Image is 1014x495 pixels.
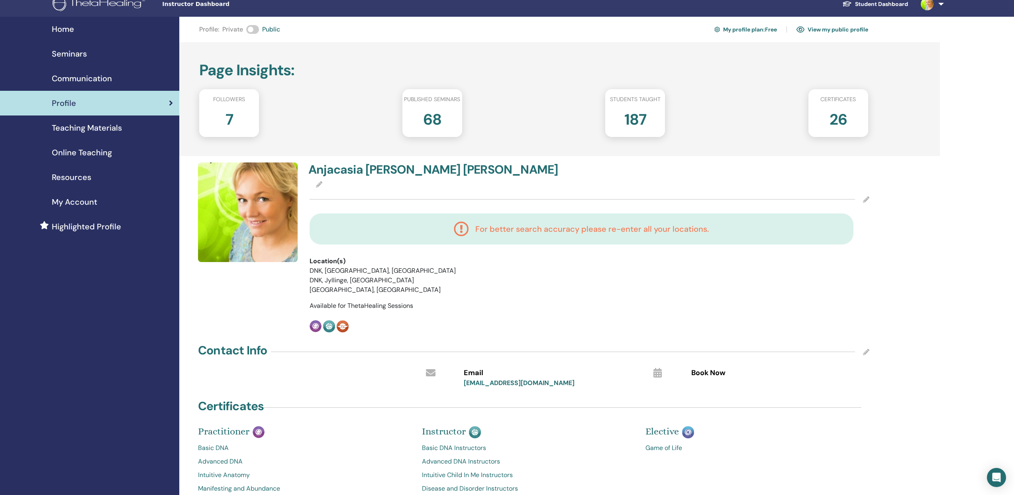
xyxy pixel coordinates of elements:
h2: Page Insights : [199,61,868,80]
h2: 26 [830,107,847,129]
span: Resources [52,171,91,183]
h2: 68 [423,107,441,129]
a: Advanced DNA [198,457,410,466]
h4: For better search accuracy please re-enter all your locations. [475,224,709,234]
span: Profile : [199,25,219,34]
a: Basic DNA Instructors [422,443,634,453]
span: Followers [213,95,245,104]
span: Teaching Materials [52,122,122,134]
h4: Certificates [198,399,264,413]
a: My profile plan:Free [714,23,777,36]
img: graduation-cap-white.svg [842,0,852,7]
h4: Anjacasia [PERSON_NAME] [PERSON_NAME] [308,162,584,177]
span: Elective [645,426,679,437]
div: Open Intercom Messenger [987,468,1006,487]
span: Public [262,25,280,34]
img: default.jpg [198,162,298,262]
span: Students taught [610,95,661,104]
span: Location(s) [310,256,345,266]
span: Communication [52,72,112,84]
span: Practitioner [198,426,249,437]
span: Home [52,23,74,35]
a: Game of Life [645,443,857,453]
li: DNK, Jyllinge, [GEOGRAPHIC_DATA] [310,276,536,285]
a: Advanced DNA Instructors [422,457,634,466]
span: Email [464,368,483,378]
li: [GEOGRAPHIC_DATA], [GEOGRAPHIC_DATA] [310,285,536,295]
a: Manifesting and Abundance [198,484,410,493]
a: Intuitive Anatomy [198,470,410,480]
h2: 187 [624,107,646,129]
a: View my public profile [796,23,868,36]
span: My Account [52,196,97,208]
a: [EMAIL_ADDRESS][DOMAIN_NAME] [464,379,575,387]
span: Seminars [52,48,87,60]
span: Published seminars [404,95,460,104]
span: Highlighted Profile [52,221,121,233]
li: DNK, [GEOGRAPHIC_DATA], [GEOGRAPHIC_DATA] [310,266,536,276]
span: Online Teaching [52,147,112,158]
a: Disease and Disorder Instructors [422,484,634,493]
span: Instructor [422,426,466,437]
span: Certificates [820,95,856,104]
img: cog.svg [714,25,720,33]
a: Intuitive Child In Me Instructors [422,470,634,480]
span: Profile [52,97,76,109]
span: Book Now [691,368,726,378]
a: Basic DNA [198,443,410,453]
span: Private [222,25,243,34]
img: eye.svg [796,26,804,33]
span: Available for ThetaHealing Sessions [310,301,413,310]
h2: 7 [226,107,233,129]
h4: Contact Info [198,343,267,358]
